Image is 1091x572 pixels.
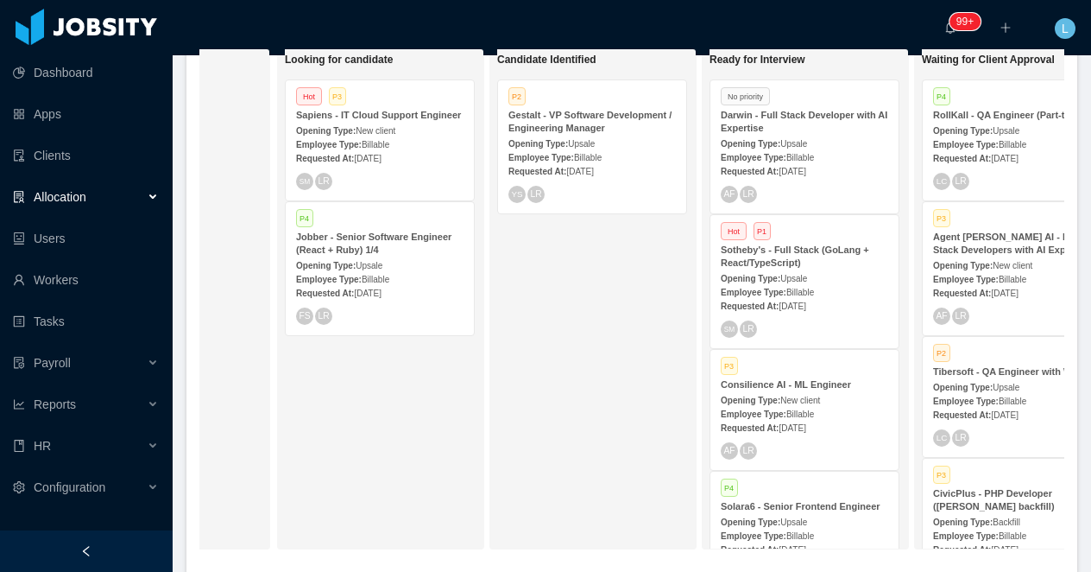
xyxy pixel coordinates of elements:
span: Billable [786,153,814,162]
strong: Requested At: [933,289,991,298]
i: icon: bell [944,22,956,34]
i: icon: file-protect [13,357,25,369]
i: icon: book [13,440,25,452]
i: icon: setting [13,481,25,493]
a: icon: profileTasks [13,304,159,339]
span: P2 [508,87,526,105]
span: New client [356,126,395,136]
a: icon: robotUsers [13,221,159,256]
span: P3 [933,466,950,484]
span: P3 [933,209,950,227]
strong: Opening Type: [721,518,780,527]
span: AF [936,311,947,321]
span: P3 [329,87,346,105]
h1: Ready for Interview [709,54,951,67]
span: SM [724,325,735,333]
strong: Requested At: [721,423,779,433]
strong: Requested At: [508,167,566,176]
strong: Employee Type: [721,531,786,541]
span: Allocation [34,190,86,204]
span: LR [955,433,966,442]
span: SM [300,177,310,185]
strong: Employee Type: [933,397,999,406]
strong: Requested At: [933,154,991,163]
span: Upsale [993,383,1019,392]
span: Upsale [780,139,807,149]
strong: CivicPlus - PHP Developer ([PERSON_NAME] backfill) [933,488,1055,512]
span: Billable [786,288,814,297]
span: P4 [933,87,950,105]
a: icon: pie-chartDashboard [13,55,159,90]
i: icon: plus [1000,22,1012,34]
strong: Jobber - Senior Software Engineer (React + Ruby) 1/4 [296,232,451,255]
span: [DATE] [566,167,593,176]
span: LR [742,446,754,455]
span: Hot [296,87,322,105]
strong: Sapiens - IT Cloud Support Engineer [296,110,461,120]
strong: Opening Type: [721,139,780,149]
h1: Candidate Identified [497,54,739,67]
span: LR [318,176,329,186]
a: icon: appstoreApps [13,97,159,131]
span: LR [955,176,966,186]
i: icon: solution [13,191,25,203]
strong: Tibersoft - QA Engineer with WPF [933,366,1084,377]
strong: Darwin - Full Stack Developer with AI Expertise [721,110,887,133]
i: icon: line-chart [13,398,25,410]
span: Upsale [780,274,807,283]
span: New client [780,396,820,405]
span: P3 [721,357,738,375]
span: P4 [296,209,313,227]
span: [DATE] [779,167,805,176]
span: Billable [999,397,1026,406]
strong: Opening Type: [508,139,568,149]
span: Configuration [34,480,105,494]
span: [DATE] [354,289,381,298]
span: Upsale [993,126,1019,136]
span: New client [993,261,1032,270]
span: Hot [721,222,747,240]
strong: Requested At: [933,410,991,420]
strong: Requested At: [296,289,354,298]
strong: Opening Type: [933,261,993,270]
span: LR [742,189,754,199]
span: LR [318,311,329,321]
span: Upsale [356,261,382,270]
strong: Employee Type: [296,140,362,149]
strong: Consilience AI - ML Engineer [721,379,851,390]
span: LR [955,311,966,321]
span: LR [530,189,541,199]
span: LC [936,433,948,442]
span: Billable [362,275,389,284]
strong: Employee Type: [508,153,574,162]
span: Billable [786,410,814,419]
span: P2 [933,344,950,362]
span: Upsale [780,518,807,527]
a: icon: auditClients [13,138,159,173]
strong: Opening Type: [721,396,780,405]
span: Payroll [34,356,71,370]
span: L [1062,18,1069,39]
strong: Employee Type: [721,288,786,297]
span: AF [723,189,735,199]
strong: Opening Type: [933,383,993,392]
span: HR [34,439,51,453]
span: Billable [999,531,1026,541]
strong: Opening Type: [933,518,993,527]
strong: Requested At: [721,167,779,176]
span: P1 [754,222,771,240]
span: FS [299,311,310,321]
strong: Opening Type: [721,274,780,283]
strong: Requested At: [933,545,991,555]
strong: Employee Type: [721,410,786,419]
span: Upsale [568,139,595,149]
h1: Looking for candidate [285,54,527,67]
span: YS [511,189,522,199]
span: Billable [999,140,1026,149]
span: [DATE] [779,302,805,311]
strong: Requested At: [721,302,779,311]
span: [DATE] [991,410,1018,420]
span: [DATE] [991,154,1018,163]
strong: Agent [PERSON_NAME] AI - Full Stack Developers with AI Expertise [933,232,1091,255]
strong: Opening Type: [296,126,356,136]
